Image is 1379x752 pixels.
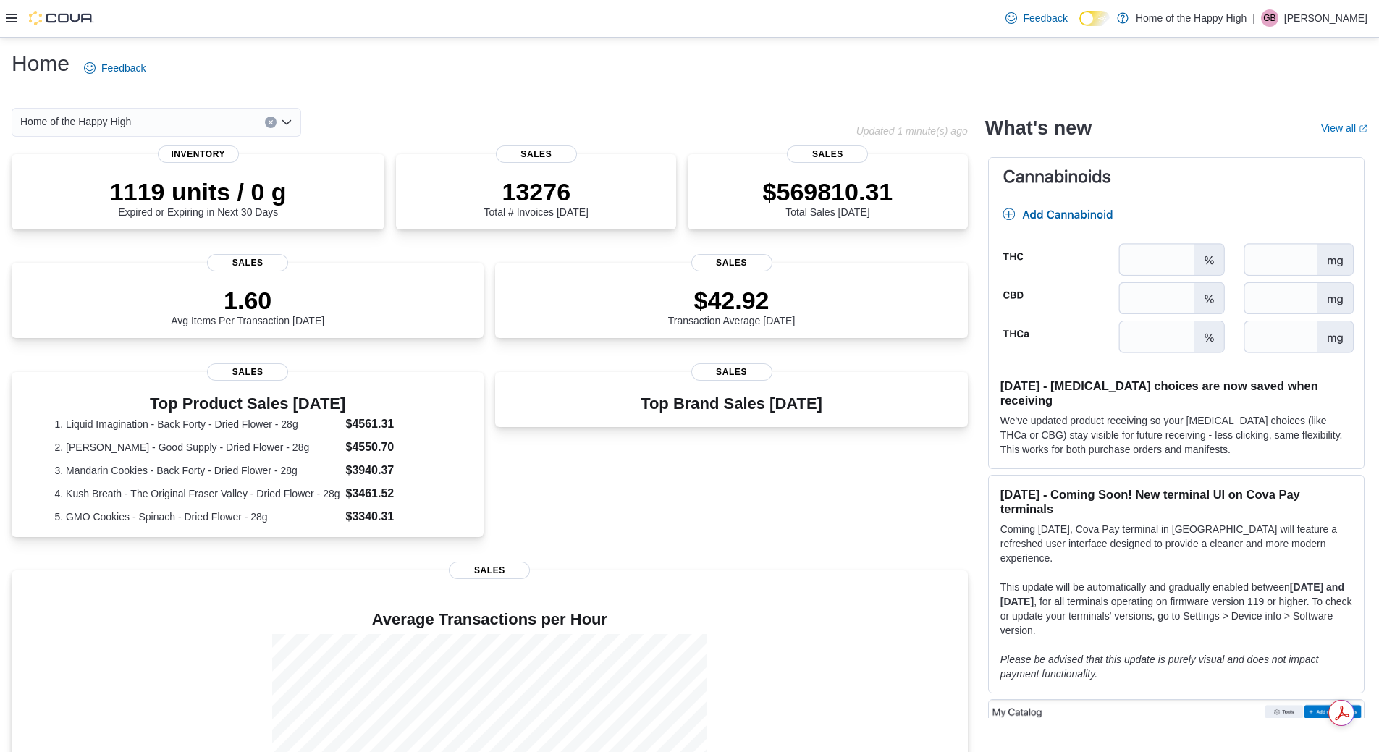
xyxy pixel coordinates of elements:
dt: 4. Kush Breath - The Original Fraser Valley - Dried Flower - 28g [55,486,340,501]
span: Sales [207,254,288,271]
p: 1.60 [171,286,324,315]
dt: 5. GMO Cookies - Spinach - Dried Flower - 28g [55,510,340,524]
p: Updated 1 minute(s) ago [856,125,968,137]
p: Coming [DATE], Cova Pay terminal in [GEOGRAPHIC_DATA] will feature a refreshed user interface des... [1000,522,1352,565]
a: Feedback [78,54,151,83]
p: Home of the Happy High [1136,9,1247,27]
div: Total Sales [DATE] [763,177,893,218]
button: Open list of options [281,117,292,128]
dt: 3. Mandarin Cookies - Back Forty - Dried Flower - 28g [55,463,340,478]
h2: What's new [985,117,1092,140]
p: 1119 units / 0 g [110,177,287,206]
dd: $4561.31 [345,415,440,433]
span: Sales [691,363,772,381]
div: Transaction Average [DATE] [668,286,796,326]
p: $569810.31 [763,177,893,206]
dd: $3340.31 [345,508,440,525]
dd: $3940.37 [345,462,440,479]
span: Sales [787,145,868,163]
div: Avg Items Per Transaction [DATE] [171,286,324,326]
h4: Average Transactions per Hour [23,611,956,628]
span: Feedback [101,61,146,75]
dd: $4550.70 [345,439,440,456]
span: Sales [691,254,772,271]
em: Please be advised that this update is purely visual and does not impact payment functionality. [1000,654,1319,680]
button: Clear input [265,117,277,128]
span: Sales [496,145,577,163]
span: Sales [207,363,288,381]
dt: 2. [PERSON_NAME] - Good Supply - Dried Flower - 28g [55,440,340,455]
dd: $3461.52 [345,485,440,502]
span: Home of the Happy High [20,113,131,130]
h3: Top Product Sales [DATE] [55,395,441,413]
span: Feedback [1023,11,1067,25]
svg: External link [1359,124,1367,133]
img: Cova [29,11,94,25]
span: Inventory [158,145,239,163]
dt: 1. Liquid Imagination - Back Forty - Dried Flower - 28g [55,417,340,431]
p: This update will be automatically and gradually enabled between , for all terminals operating on ... [1000,580,1352,638]
h3: Top Brand Sales [DATE] [641,395,822,413]
span: GB [1263,9,1275,27]
p: $42.92 [668,286,796,315]
a: View allExternal link [1321,122,1367,134]
p: | [1252,9,1255,27]
div: Total # Invoices [DATE] [484,177,589,218]
div: Expired or Expiring in Next 30 Days [110,177,287,218]
h3: [DATE] - [MEDICAL_DATA] choices are now saved when receiving [1000,379,1352,407]
p: We've updated product receiving so your [MEDICAL_DATA] choices (like THCa or CBG) stay visible fo... [1000,413,1352,457]
input: Dark Mode [1079,11,1110,26]
p: 13276 [484,177,589,206]
h3: [DATE] - Coming Soon! New terminal UI on Cova Pay terminals [1000,487,1352,516]
span: Sales [449,562,530,579]
p: [PERSON_NAME] [1284,9,1367,27]
div: Guya Bissember [1261,9,1278,27]
h1: Home [12,49,69,78]
a: Feedback [1000,4,1073,33]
